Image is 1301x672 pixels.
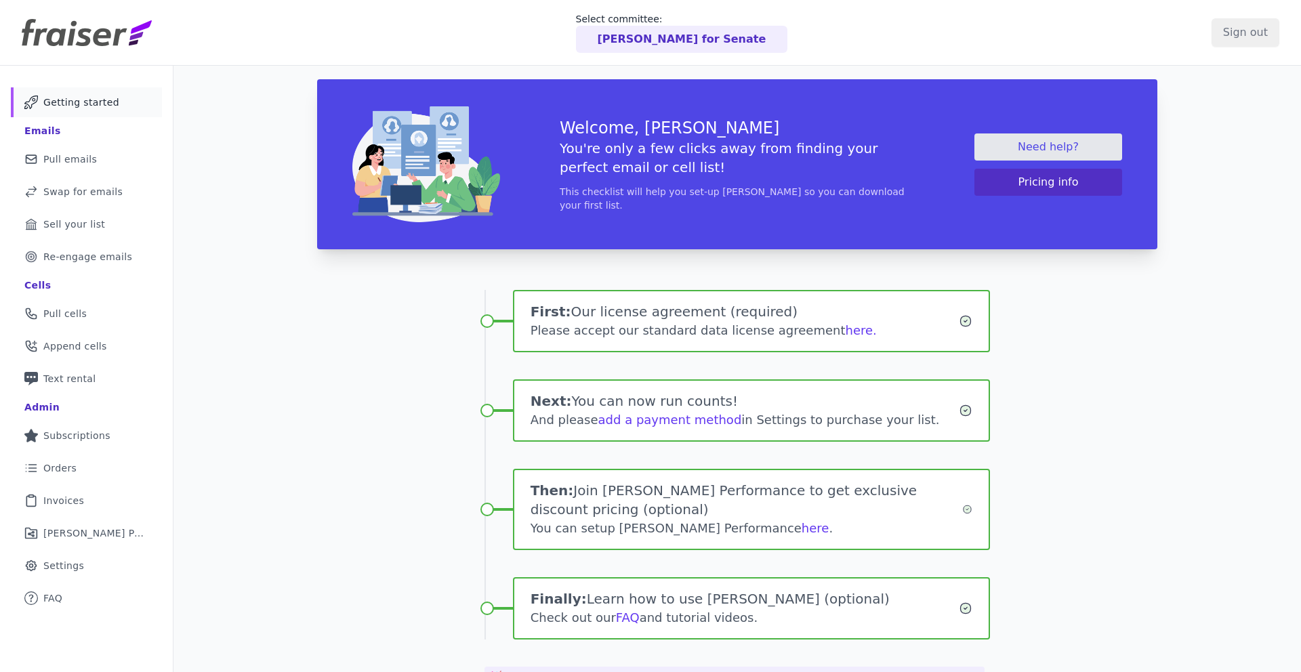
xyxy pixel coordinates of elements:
[531,321,959,340] div: Please accept our standard data license agreement
[43,591,62,605] span: FAQ
[531,411,959,429] div: And please in Settings to purchase your list.
[11,87,162,117] a: Getting started
[531,481,962,519] h1: Join [PERSON_NAME] Performance to get exclusive discount pricing (optional)
[24,400,60,414] div: Admin
[560,185,915,212] p: This checklist will help you set-up [PERSON_NAME] so you can download your first list.
[974,169,1122,196] button: Pricing info
[11,331,162,361] a: Append cells
[11,364,162,394] a: Text rental
[352,106,500,222] img: img
[43,217,105,231] span: Sell your list
[43,494,84,507] span: Invoices
[11,486,162,516] a: Invoices
[11,453,162,483] a: Orders
[11,242,162,272] a: Re-engage emails
[24,278,51,292] div: Cells
[531,482,574,499] span: Then:
[43,96,119,109] span: Getting started
[43,429,110,442] span: Subscriptions
[11,144,162,174] a: Pull emails
[531,608,959,627] div: Check out our and tutorial videos.
[531,519,962,538] div: You can setup [PERSON_NAME] Performance .
[576,12,788,53] a: Select committee: [PERSON_NAME] for Senate
[43,339,107,353] span: Append cells
[11,518,162,548] a: [PERSON_NAME] Performance
[43,250,132,264] span: Re-engage emails
[22,19,152,46] img: Fraiser Logo
[11,299,162,329] a: Pull cells
[24,124,61,138] div: Emails
[11,177,162,207] a: Swap for emails
[560,139,915,177] h5: You're only a few clicks away from finding your perfect email or cell list!
[531,392,959,411] h1: You can now run counts!
[43,307,87,320] span: Pull cells
[11,421,162,450] a: Subscriptions
[1212,18,1279,47] input: Sign out
[616,610,640,625] a: FAQ
[531,589,959,608] h1: Learn how to use [PERSON_NAME] (optional)
[560,117,915,139] h3: Welcome, [PERSON_NAME]
[11,209,162,239] a: Sell your list
[598,413,742,427] a: add a payment method
[11,551,162,581] a: Settings
[531,393,572,409] span: Next:
[43,372,96,385] span: Text rental
[43,152,97,166] span: Pull emails
[531,302,959,321] h1: Our license agreement (required)
[531,591,587,607] span: Finally:
[43,461,77,475] span: Orders
[43,526,146,540] span: [PERSON_NAME] Performance
[974,133,1122,161] a: Need help?
[598,31,766,47] p: [PERSON_NAME] for Senate
[576,12,788,26] p: Select committee:
[531,303,571,320] span: First:
[802,521,829,535] a: here
[43,559,84,572] span: Settings
[11,583,162,613] a: FAQ
[43,185,123,198] span: Swap for emails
